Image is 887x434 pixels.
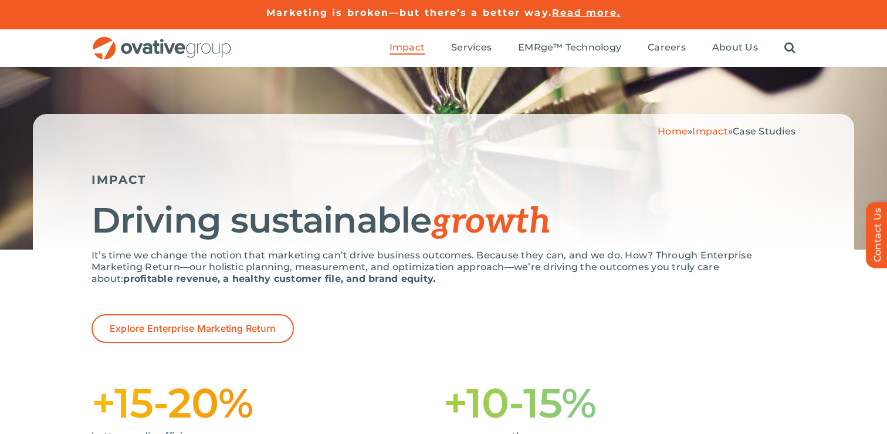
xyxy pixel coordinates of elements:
[266,7,552,18] a: Marketing is broken—but there’s a better way.
[92,250,795,285] p: It’s time we change the notion that marketing can’t drive business outcomes. Because they can, an...
[648,42,686,53] span: Careers
[692,126,727,137] a: Impact
[658,126,688,137] a: Home
[92,314,294,343] a: Explore Enterprise Marketing Return
[712,42,758,53] span: About Us
[712,42,758,55] a: About Us
[518,42,621,55] a: EMRge™ Technology
[92,201,795,241] h1: Driving sustainable
[518,42,621,53] span: EMRge™ Technology
[658,126,795,137] span: » »
[431,201,551,243] span: growth
[390,29,795,67] nav: Menu
[92,35,232,46] a: OG_Full_horizontal_RGB
[443,384,795,422] h1: +10-15%
[451,42,492,53] span: Services
[123,273,435,284] strong: profitable revenue, a healthy customer file, and brand equity.
[451,42,492,55] a: Services
[733,126,795,137] span: Case Studies
[110,323,276,334] span: Explore Enterprise Marketing Return
[92,173,795,187] h5: IMPACT
[390,42,425,55] a: Impact
[552,7,621,18] a: Read more.
[92,384,443,422] h1: +15-20%
[784,42,795,55] a: Search
[390,42,425,53] span: Impact
[648,42,686,55] a: Careers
